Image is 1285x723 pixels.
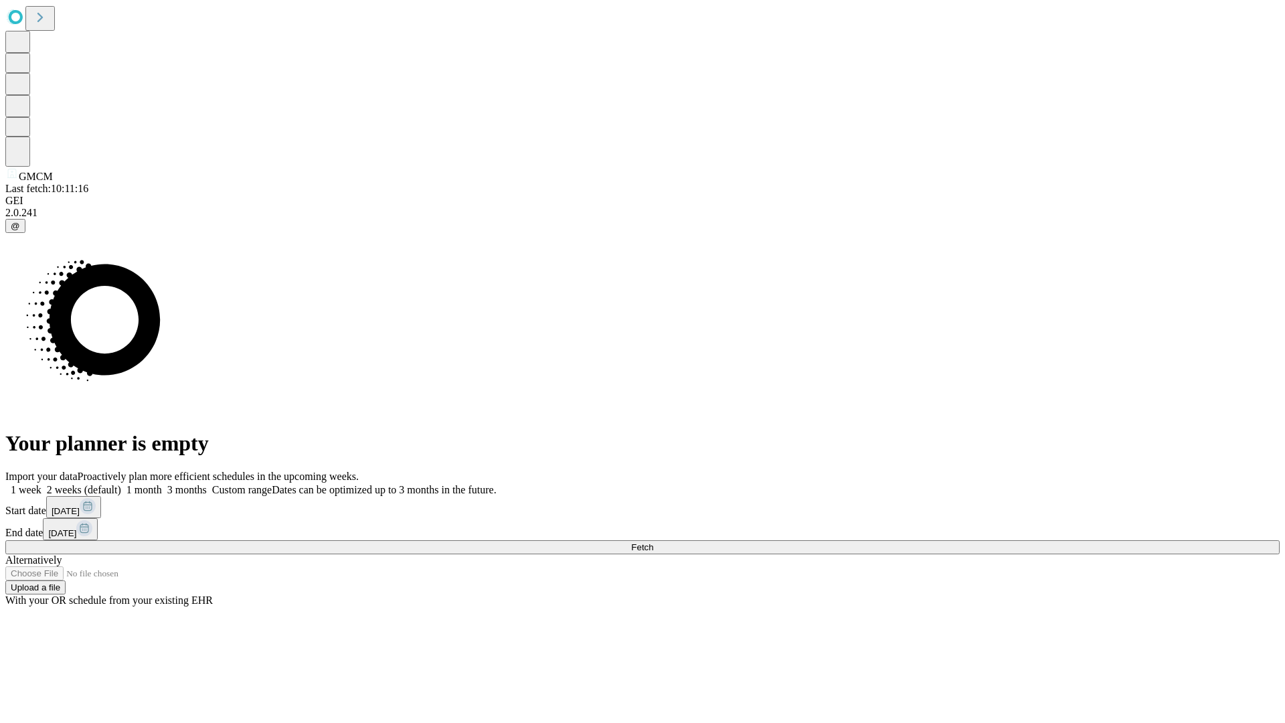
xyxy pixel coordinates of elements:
[631,542,653,552] span: Fetch
[5,540,1280,554] button: Fetch
[5,580,66,594] button: Upload a file
[5,471,78,482] span: Import your data
[167,484,207,495] span: 3 months
[5,195,1280,207] div: GEI
[52,506,80,516] span: [DATE]
[5,594,213,606] span: With your OR schedule from your existing EHR
[126,484,162,495] span: 1 month
[43,518,98,540] button: [DATE]
[48,528,76,538] span: [DATE]
[5,207,1280,219] div: 2.0.241
[11,484,41,495] span: 1 week
[47,484,121,495] span: 2 weeks (default)
[46,496,101,518] button: [DATE]
[11,221,20,231] span: @
[19,171,53,182] span: GMCM
[5,518,1280,540] div: End date
[5,496,1280,518] div: Start date
[5,219,25,233] button: @
[5,554,62,566] span: Alternatively
[5,431,1280,456] h1: Your planner is empty
[78,471,359,482] span: Proactively plan more efficient schedules in the upcoming weeks.
[272,484,496,495] span: Dates can be optimized up to 3 months in the future.
[5,183,88,194] span: Last fetch: 10:11:16
[212,484,272,495] span: Custom range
